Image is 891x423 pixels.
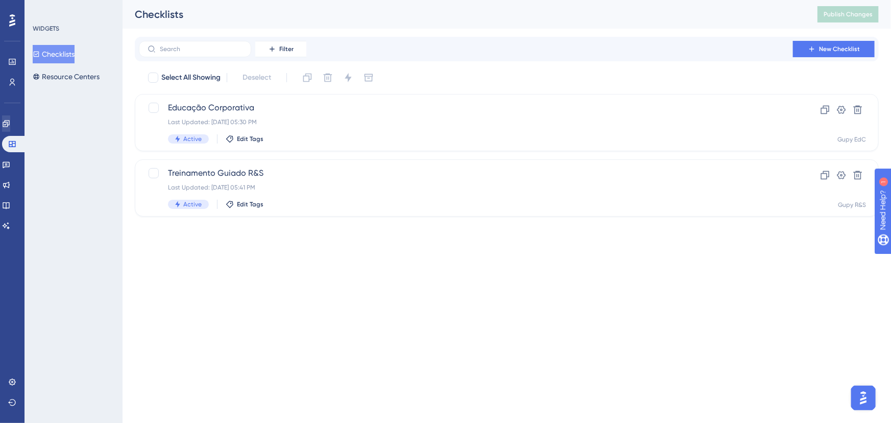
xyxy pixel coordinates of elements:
input: Search [160,45,243,53]
iframe: UserGuiding AI Assistant Launcher [848,383,879,413]
span: Treinamento Guiado R&S [168,167,764,179]
button: Checklists [33,45,75,63]
span: Edit Tags [237,135,263,143]
button: Edit Tags [226,135,263,143]
div: Gupy R&S [838,201,866,209]
div: Checklists [135,7,792,21]
span: Active [183,135,202,143]
span: New Checklist [819,45,860,53]
span: Active [183,200,202,208]
span: Select All Showing [161,72,221,84]
div: 1 [71,5,74,13]
span: Deselect [243,72,271,84]
div: Last Updated: [DATE] 05:30 PM [168,118,764,126]
div: Last Updated: [DATE] 05:41 PM [168,183,764,192]
span: Need Help? [24,3,64,15]
div: WIDGETS [33,25,59,33]
span: Filter [279,45,294,53]
button: Deselect [233,68,280,87]
button: Edit Tags [226,200,263,208]
button: Publish Changes [817,6,879,22]
span: Publish Changes [824,10,873,18]
div: Gupy EdC [837,135,866,144]
span: Educação Corporativa [168,102,764,114]
button: New Checklist [793,41,875,57]
button: Resource Centers [33,67,100,86]
span: Edit Tags [237,200,263,208]
button: Filter [255,41,306,57]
